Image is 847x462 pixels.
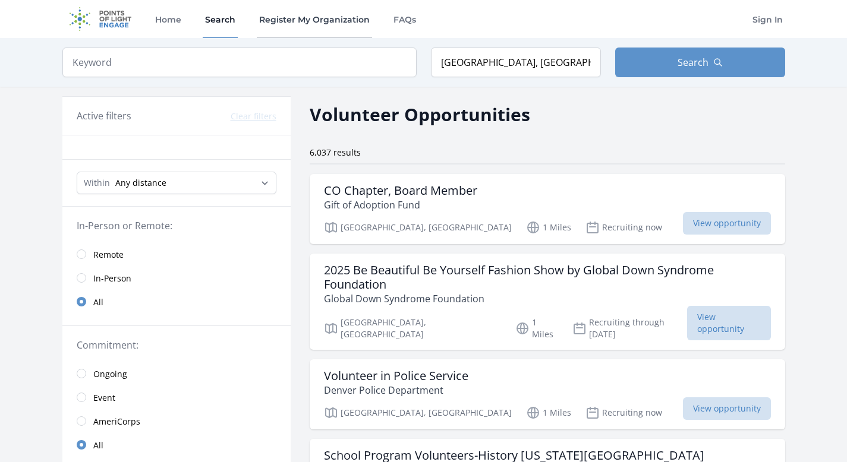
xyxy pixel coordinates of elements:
[585,406,662,420] p: Recruiting now
[310,254,785,350] a: 2025 Be Beautiful Be Yourself Fashion Show by Global Down Syndrome Foundation Global Down Syndrom...
[310,174,785,244] a: CO Chapter, Board Member Gift of Adoption Fund [GEOGRAPHIC_DATA], [GEOGRAPHIC_DATA] 1 Miles Recru...
[93,416,140,428] span: AmeriCorps
[93,392,115,404] span: Event
[615,48,785,77] button: Search
[324,263,771,292] h3: 2025 Be Beautiful Be Yourself Fashion Show by Global Down Syndrome Foundation
[585,220,662,235] p: Recruiting now
[77,172,276,194] select: Search Radius
[62,290,291,314] a: All
[77,219,276,233] legend: In-Person or Remote:
[431,48,601,77] input: Location
[526,220,571,235] p: 1 Miles
[77,109,131,123] h3: Active filters
[93,273,131,284] span: In-Person
[526,406,571,420] p: 1 Miles
[515,317,558,340] p: 1 Miles
[572,317,687,340] p: Recruiting through [DATE]
[231,110,276,122] button: Clear filters
[324,220,512,235] p: [GEOGRAPHIC_DATA], [GEOGRAPHIC_DATA]
[324,292,771,306] p: Global Down Syndrome Foundation
[687,306,771,340] span: View opportunity
[93,296,103,308] span: All
[62,433,291,457] a: All
[683,397,771,420] span: View opportunity
[62,385,291,409] a: Event
[683,212,771,235] span: View opportunity
[62,48,417,77] input: Keyword
[678,55,709,69] span: Search
[62,362,291,385] a: Ongoing
[62,242,291,266] a: Remote
[93,368,127,380] span: Ongoing
[324,183,477,198] h3: CO Chapter, Board Member
[62,409,291,433] a: AmeriCorps
[93,249,124,261] span: Remote
[324,198,477,212] p: Gift of Adoption Fund
[324,369,468,383] h3: Volunteer in Police Service
[93,439,103,451] span: All
[324,383,468,397] p: Denver Police Department
[62,266,291,290] a: In-Person
[310,359,785,429] a: Volunteer in Police Service Denver Police Department [GEOGRAPHIC_DATA], [GEOGRAPHIC_DATA] 1 Miles...
[310,101,530,128] h2: Volunteer Opportunities
[324,317,502,340] p: [GEOGRAPHIC_DATA], [GEOGRAPHIC_DATA]
[310,147,361,158] span: 6,037 results
[324,406,512,420] p: [GEOGRAPHIC_DATA], [GEOGRAPHIC_DATA]
[77,338,276,352] legend: Commitment:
